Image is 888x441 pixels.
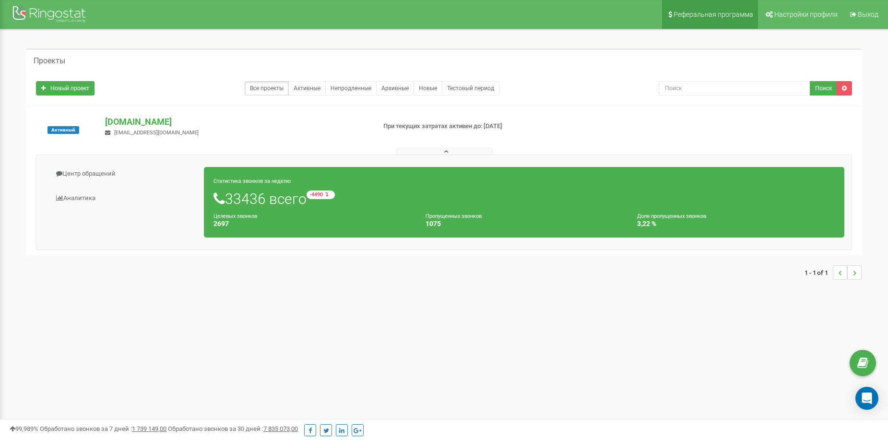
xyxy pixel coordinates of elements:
a: Тестовый период [442,81,499,95]
nav: ... [805,256,862,289]
a: Непродленные [325,81,377,95]
span: Выход [858,11,878,18]
small: Статистика звонков за неделю [213,178,291,184]
small: Целевых звонков [213,213,257,219]
h4: 1075 [426,220,623,227]
button: Поиск [810,81,837,95]
input: Поиск [659,81,810,95]
span: Активный [47,126,79,134]
div: Open Intercom Messenger [855,387,878,410]
a: Новые [414,81,442,95]
small: Пропущенных звонков [426,213,482,219]
h1: 33436 всего [213,191,835,207]
p: [DOMAIN_NAME] [105,116,367,128]
span: Обработано звонков за 30 дней : [168,425,298,432]
span: 1 - 1 of 1 [805,265,833,280]
span: Реферальная программа [674,11,753,18]
span: [EMAIL_ADDRESS][DOMAIN_NAME] [114,130,199,136]
h4: 3,22 % [637,220,835,227]
a: Все проекты [245,81,289,95]
a: Центр обращений [44,162,204,186]
small: Доля пропущенных звонков [637,213,706,219]
p: При текущих затратах активен до: [DATE] [383,122,577,131]
span: Обработано звонков за 7 дней : [40,425,166,432]
a: Архивные [376,81,414,95]
u: 7 835 073,00 [263,425,298,432]
a: Новый проект [36,81,95,95]
h5: Проекты [34,57,65,65]
small: -4490 [307,191,335,199]
span: 99,989% [10,425,38,432]
u: 1 739 149,00 [132,425,166,432]
h4: 2697 [213,220,411,227]
span: Настройки профиля [774,11,838,18]
a: Активные [288,81,326,95]
a: Аналитика [44,187,204,210]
